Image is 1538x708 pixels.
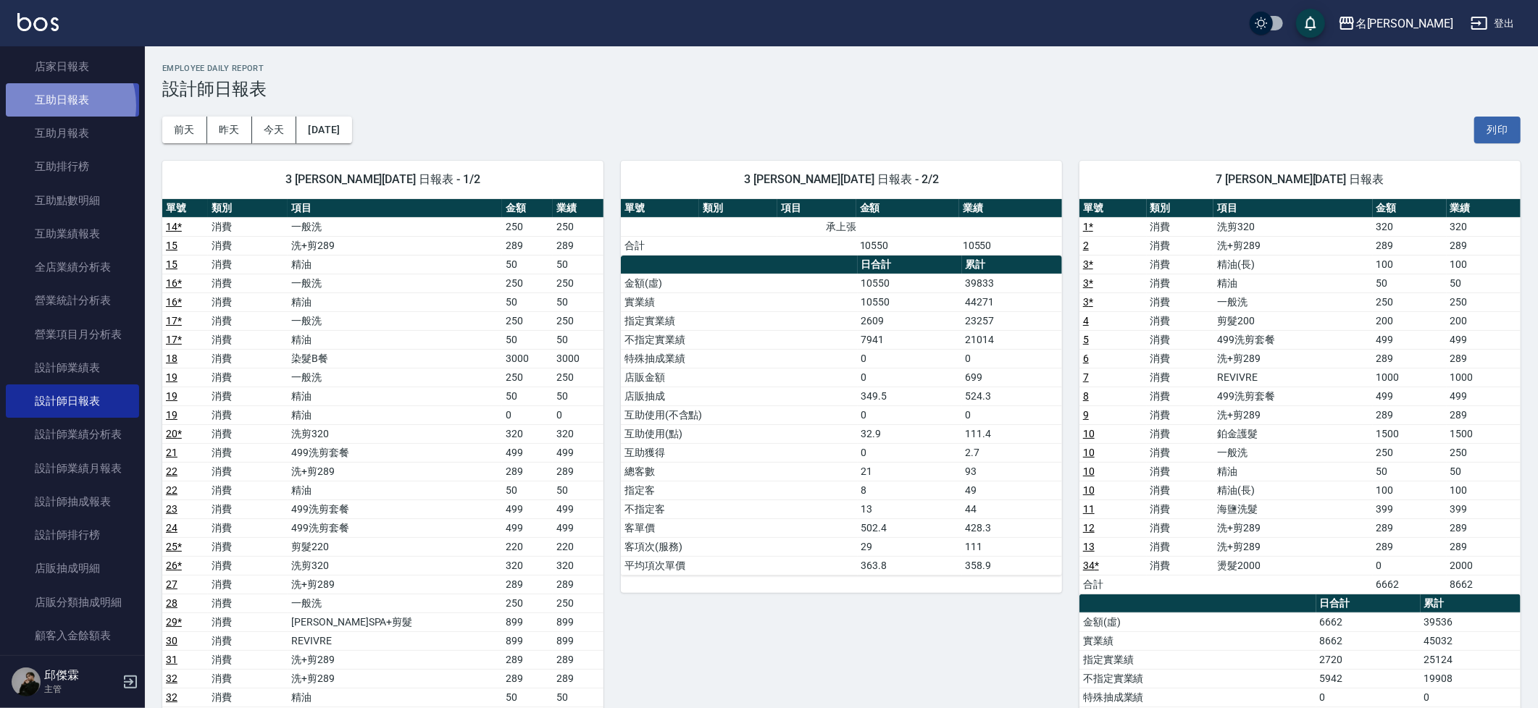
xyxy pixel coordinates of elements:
[1147,500,1214,518] td: 消費
[553,500,603,518] td: 499
[502,199,553,218] th: 金額
[962,443,1062,462] td: 2.7
[208,292,288,311] td: 消費
[166,503,177,515] a: 23
[1147,349,1214,368] td: 消費
[1213,217,1372,236] td: 洗剪320
[553,199,603,218] th: 業績
[1213,556,1372,575] td: 燙髮2000
[6,318,139,351] a: 營業項目月分析表
[1447,575,1521,594] td: 8662
[858,256,962,274] th: 日合計
[208,217,288,236] td: 消費
[621,518,858,537] td: 客單價
[208,518,288,537] td: 消費
[1332,9,1459,38] button: 名[PERSON_NAME]
[1373,236,1447,255] td: 289
[1447,274,1521,292] td: 50
[208,500,288,518] td: 消費
[166,654,177,665] a: 31
[502,462,553,481] td: 289
[1083,484,1095,496] a: 10
[858,274,962,292] td: 10550
[288,274,502,292] td: 一般洗
[6,452,139,485] a: 設計師業績月報表
[959,236,1062,255] td: 10550
[858,292,962,311] td: 10550
[621,481,858,500] td: 指定客
[1447,199,1521,218] th: 業績
[1213,500,1372,518] td: 海鹽洗髮
[1083,353,1089,364] a: 6
[1465,10,1521,37] button: 登出
[858,368,962,387] td: 0
[858,311,962,330] td: 2609
[1213,255,1372,274] td: 精油(長)
[1373,462,1447,481] td: 50
[166,353,177,364] a: 18
[6,150,139,183] a: 互助排行榜
[1213,292,1372,311] td: 一般洗
[858,518,962,537] td: 502.4
[288,575,502,594] td: 洗+剪289
[1083,465,1095,477] a: 10
[1147,387,1214,405] td: 消費
[208,405,288,424] td: 消費
[1083,371,1089,383] a: 7
[208,556,288,575] td: 消費
[288,443,502,462] td: 499洗剪套餐
[6,518,139,552] a: 設計師排行榜
[208,368,288,387] td: 消費
[296,117,351,143] button: [DATE]
[288,518,502,537] td: 499洗剪套餐
[553,330,603,349] td: 50
[1373,368,1447,387] td: 1000
[166,447,177,458] a: 21
[962,462,1062,481] td: 93
[962,330,1062,349] td: 21014
[166,484,177,496] a: 22
[6,50,139,83] a: 店家日報表
[1083,503,1095,515] a: 11
[1373,349,1447,368] td: 289
[208,424,288,443] td: 消費
[502,330,553,349] td: 50
[1447,330,1521,349] td: 499
[1474,117,1521,143] button: 列印
[962,500,1062,518] td: 44
[208,481,288,500] td: 消費
[502,424,553,443] td: 320
[858,556,962,575] td: 363.8
[1373,199,1447,218] th: 金額
[962,537,1062,556] td: 111
[553,556,603,575] td: 320
[1147,443,1214,462] td: 消費
[288,405,502,424] td: 精油
[1447,349,1521,368] td: 289
[288,217,502,236] td: 一般洗
[1147,274,1214,292] td: 消費
[621,368,858,387] td: 店販金額
[1147,368,1214,387] td: 消費
[502,349,553,368] td: 3000
[1083,409,1089,421] a: 9
[288,387,502,405] td: 精油
[1355,14,1453,33] div: 名[PERSON_NAME]
[208,387,288,405] td: 消費
[502,387,553,405] td: 50
[1213,330,1372,349] td: 499洗剪套餐
[1079,575,1147,594] td: 合計
[1083,428,1095,439] a: 10
[621,500,858,518] td: 不指定客
[553,236,603,255] td: 289
[858,424,962,443] td: 32.9
[962,556,1062,575] td: 358.9
[6,284,139,317] a: 營業統計分析表
[553,443,603,462] td: 499
[162,79,1521,99] h3: 設計師日報表
[288,311,502,330] td: 一般洗
[6,485,139,518] a: 設計師抽成報表
[553,217,603,236] td: 250
[166,390,177,402] a: 19
[1447,500,1521,518] td: 399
